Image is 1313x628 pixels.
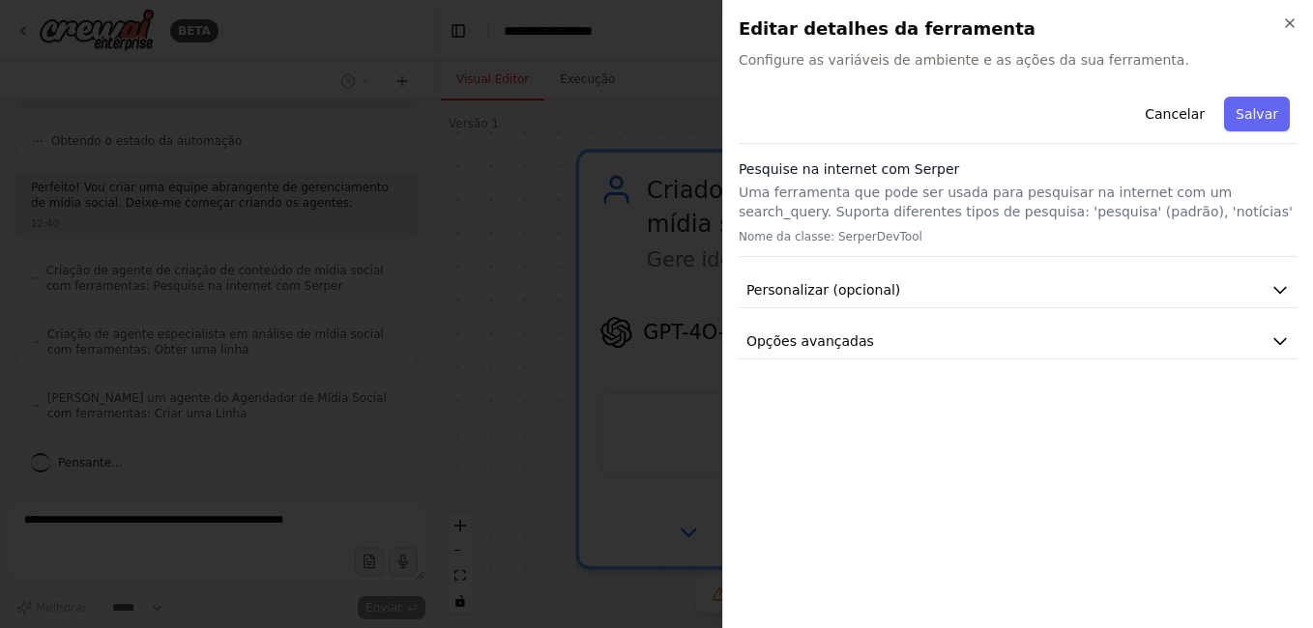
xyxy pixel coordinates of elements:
[739,229,1298,244] p: Nome da classe: SerperDevTool
[739,159,1298,179] h3: Pesquise na internet com Serper
[739,324,1298,359] button: Opções avançadas
[746,280,900,300] span: Personalizar (opcional)
[739,272,1298,308] button: Personalizar (opcional)
[746,331,874,351] span: Opções avançadas
[1133,97,1216,131] button: Cancelar
[1224,97,1290,131] button: Salvar
[739,183,1298,221] p: Uma ferramenta que pode ser usada para pesquisar na internet com um search_query. Suporta diferen...
[739,15,1298,43] h2: Editar detalhes da ferramenta
[739,50,1298,70] span: Configure as variáveis de ambiente e as ações da sua ferramenta.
